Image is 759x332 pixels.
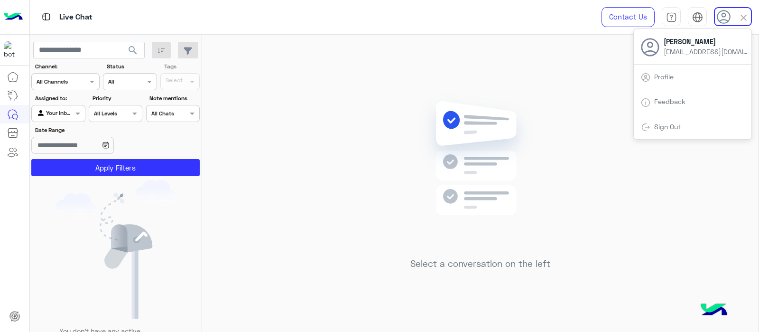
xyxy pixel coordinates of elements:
a: Profile [654,73,674,81]
a: tab [662,7,681,27]
img: tab [40,11,52,23]
span: search [127,45,139,56]
label: Priority [93,94,141,103]
img: tab [641,98,650,107]
img: tab [641,73,650,82]
img: tab [666,12,677,23]
img: hulul-logo.png [697,294,731,327]
span: [PERSON_NAME] [664,37,749,47]
button: search [121,42,145,62]
img: no messages [412,94,549,251]
p: Live Chat [59,11,93,24]
a: Sign Out [654,123,681,131]
label: Status [107,62,156,71]
h5: Select a conversation on the left [410,258,550,269]
label: Assigned to: [35,94,84,103]
button: Apply Filters [31,159,200,176]
label: Channel: [35,62,99,71]
a: Feedback [654,97,685,105]
img: tab [641,123,650,132]
img: Logo [4,7,23,27]
a: Contact Us [602,7,655,27]
img: 1403182699927242 [4,41,21,58]
img: tab [692,12,703,23]
label: Date Range [35,126,141,134]
img: close [738,12,749,23]
span: [EMAIL_ADDRESS][DOMAIN_NAME] [664,47,749,57]
label: Note mentions [149,94,198,103]
img: empty users [56,180,176,319]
